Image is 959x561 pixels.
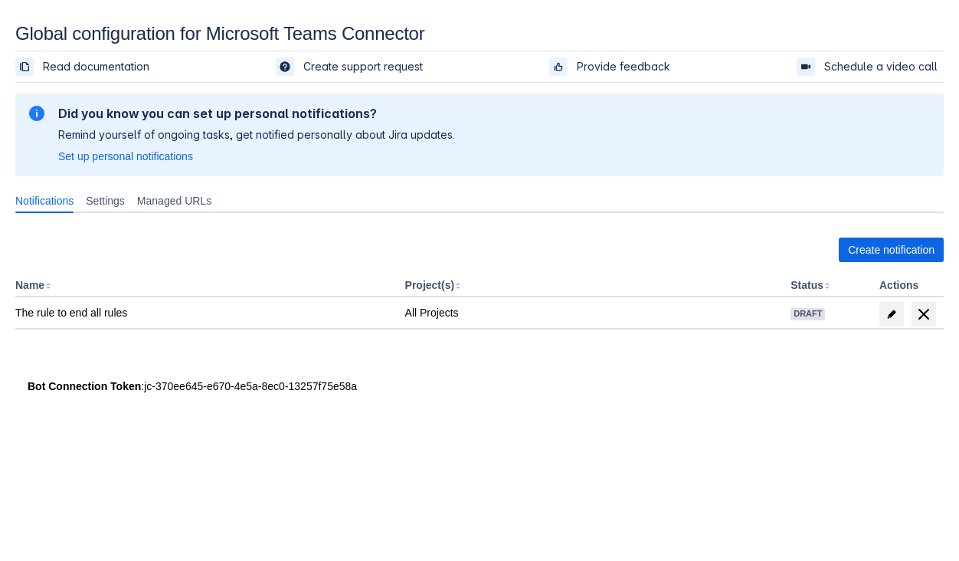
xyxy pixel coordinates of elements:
[405,305,779,320] div: All Projects
[276,57,429,76] a: Create support request
[58,106,455,121] h2: Did you know you can set up personal notifications?
[915,305,933,323] span: delete
[873,274,944,297] th: Actions
[28,379,931,394] div: : jc-370ee645-e670-4e5a-8ec0-13257f75e58a
[58,149,193,164] a: Set up personal notifications
[28,380,141,392] strong: Bot Connection Token
[824,59,938,74] span: Schedule a video call
[577,59,670,74] span: Provide feedback
[18,61,31,73] span: documentation
[885,308,898,320] span: edit
[405,279,455,291] button: Project(s)
[43,59,149,74] span: Read documentation
[848,238,934,262] span: Create notification
[797,57,944,76] a: Schedule a video call
[15,305,393,320] div: The rule to end all rules
[790,279,823,291] button: Status
[303,59,423,74] span: Create support request
[549,57,676,76] a: Provide feedback
[86,193,125,208] span: Settings
[800,61,812,73] span: videoCall
[28,104,46,123] span: information
[552,61,565,73] span: feedback
[839,238,944,262] button: Create notification
[15,23,944,44] div: Global configuration for Microsoft Teams Connector
[15,193,74,208] span: Notifications
[279,61,291,73] span: support
[15,57,155,76] a: Read documentation
[15,279,44,291] button: Name
[58,127,455,143] p: Remind yourself of ongoing tasks, get notified personally about Jira updates.
[137,193,211,208] span: Managed URLs
[790,310,825,318] span: Draft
